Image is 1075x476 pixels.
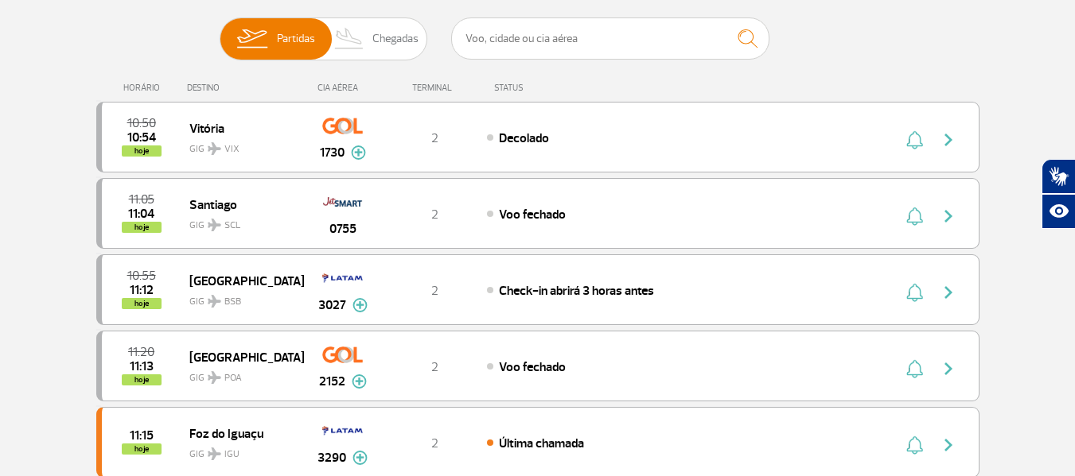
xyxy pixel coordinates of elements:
[224,295,241,309] span: BSB
[351,145,366,160] img: mais-info-painel-voo.svg
[187,83,303,93] div: DESTINO
[189,423,291,443] span: Foz do Iguaçu
[127,132,156,143] span: 2025-09-25 10:54:44
[122,374,162,385] span: hoje
[1042,159,1075,229] div: Plugin de acessibilidade da Hand Talk.
[939,359,958,378] img: seta-direita-painel-voo.svg
[320,143,345,162] span: 1730
[130,430,154,441] span: 2025-09-25 11:15:00
[224,371,242,385] span: POA
[451,17,769,60] input: Voo, cidade ou cia aérea
[208,219,221,231] img: destiny_airplane.svg
[372,18,419,60] span: Chegadas
[189,270,291,291] span: [GEOGRAPHIC_DATA]
[130,361,154,372] span: 2025-09-25 11:13:20
[431,207,438,223] span: 2
[319,372,345,391] span: 2152
[499,130,549,146] span: Decolado
[352,374,367,389] img: mais-info-painel-voo.svg
[122,443,162,455] span: hoje
[317,448,346,467] span: 3290
[939,207,958,226] img: seta-direita-painel-voo.svg
[189,134,291,157] span: GIG
[303,83,383,93] div: CIA AÉREA
[431,130,438,146] span: 2
[277,18,315,60] span: Partidas
[227,18,277,60] img: slider-embarque
[906,435,923,455] img: sino-painel-voo.svg
[906,359,923,378] img: sino-painel-voo.svg
[122,145,162,157] span: hoje
[122,222,162,233] span: hoje
[486,83,616,93] div: STATUS
[318,296,346,315] span: 3027
[431,283,438,299] span: 2
[431,435,438,451] span: 2
[431,359,438,375] span: 2
[128,346,154,358] span: 2025-09-25 11:20:00
[122,298,162,309] span: hoje
[189,346,291,367] span: [GEOGRAPHIC_DATA]
[129,194,154,205] span: 2025-09-25 11:05:00
[499,359,566,375] span: Voo fechado
[1042,159,1075,194] button: Abrir tradutor de língua de sinais.
[383,83,486,93] div: TERMINAL
[128,208,154,219] span: 2025-09-25 11:04:27
[189,194,291,215] span: Santiago
[189,118,291,138] span: Vitória
[906,130,923,149] img: sino-painel-voo.svg
[499,435,584,451] span: Última chamada
[189,210,291,233] span: GIG
[208,371,221,384] img: destiny_airplane.svg
[939,130,958,149] img: seta-direita-painel-voo.svg
[499,207,566,223] span: Voo fechado
[939,283,958,302] img: seta-direita-painel-voo.svg
[906,207,923,226] img: sino-painel-voo.svg
[189,286,291,309] span: GIG
[101,83,188,93] div: HORÁRIO
[1042,194,1075,229] button: Abrir recursos assistivos.
[189,362,291,385] span: GIG
[224,447,240,462] span: IGU
[224,219,240,233] span: SCL
[208,295,221,308] img: destiny_airplane.svg
[127,118,156,129] span: 2025-09-25 10:50:00
[499,283,654,299] span: Check-in abrirá 3 horas antes
[352,298,368,312] img: mais-info-painel-voo.svg
[906,283,923,302] img: sino-painel-voo.svg
[189,439,291,462] span: GIG
[208,142,221,155] img: destiny_airplane.svg
[326,18,373,60] img: slider-desembarque
[127,270,156,281] span: 2025-09-25 10:55:00
[352,451,368,465] img: mais-info-painel-voo.svg
[939,435,958,455] img: seta-direita-painel-voo.svg
[208,447,221,460] img: destiny_airplane.svg
[130,284,154,296] span: 2025-09-25 11:12:00
[329,219,356,238] span: 0755
[224,142,240,157] span: VIX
